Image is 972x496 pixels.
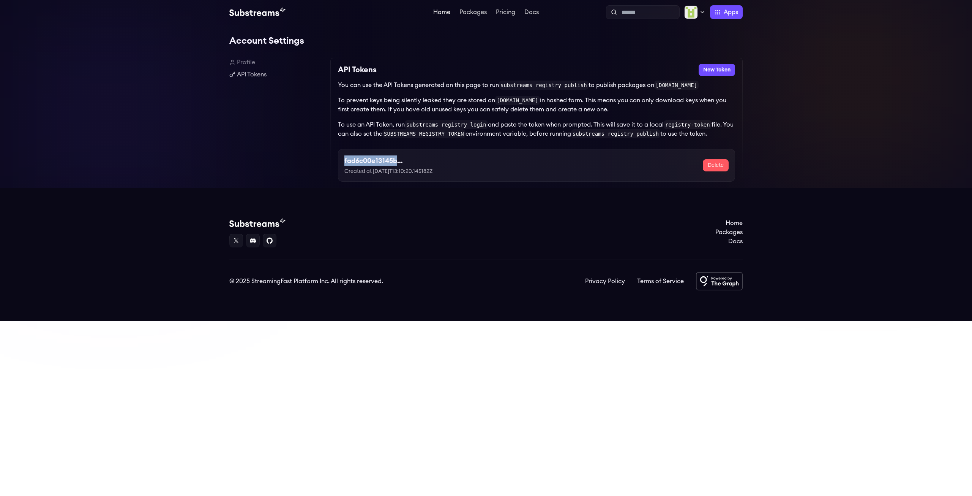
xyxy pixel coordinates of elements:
[494,9,517,17] a: Pricing
[229,8,286,17] img: Substream's logo
[338,64,377,76] h2: API Tokens
[229,219,286,228] img: Substream's logo
[523,9,540,17] a: Docs
[338,81,735,90] p: You can use the API Tokens generated on this page to run to publish packages on
[499,81,589,90] code: substreams registry publish
[382,129,465,138] code: SUBSTREAMS_REGISTRY_TOKEN
[344,168,465,175] p: Created at [DATE]T13:10:20.145182Z
[229,58,324,67] a: Profile
[703,159,729,171] button: Delete
[571,129,661,138] code: substreams registry publish
[715,228,743,237] a: Packages
[585,277,625,286] a: Privacy Policy
[495,96,540,105] code: [DOMAIN_NAME]
[699,64,735,76] button: New Token
[654,81,699,90] code: [DOMAIN_NAME]
[229,277,383,286] div: © 2025 StreamingFast Platform Inc. All rights reserved.
[229,70,324,79] a: API Tokens
[637,277,684,286] a: Terms of Service
[229,33,743,49] h1: Account Settings
[338,120,735,138] p: To use an API Token, run and paste the token when prompted. This will save it to a local file. Yo...
[432,9,452,17] a: Home
[664,120,712,129] code: registry-token
[724,8,738,17] span: Apps
[684,5,698,19] img: Profile
[715,237,743,246] a: Docs
[344,155,405,166] h3: fad6c00e13145b9131e5e0645aba1c57
[458,9,488,17] a: Packages
[338,96,735,114] p: To prevent keys being silently leaked they are stored on in hashed form. This means you can only ...
[405,120,488,129] code: substreams registry login
[696,272,743,290] img: Powered by The Graph
[715,219,743,228] a: Home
